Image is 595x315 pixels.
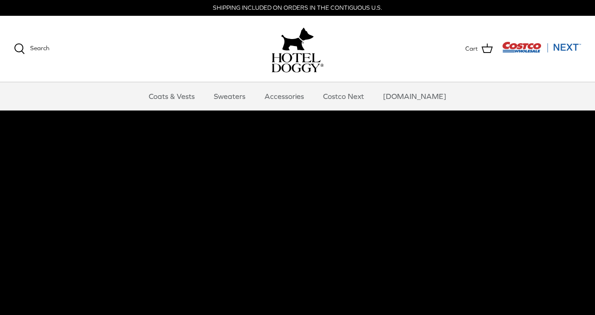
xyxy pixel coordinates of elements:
a: Sweaters [205,82,254,110]
a: [DOMAIN_NAME] [375,82,455,110]
a: Visit Costco Next [502,47,581,54]
a: Cart [465,43,493,55]
span: Search [30,45,49,52]
a: Coats & Vests [140,82,203,110]
span: Cart [465,44,478,54]
a: Search [14,43,49,54]
img: hoteldoggycom [271,53,324,72]
img: hoteldoggy.com [281,25,314,53]
a: Accessories [256,82,312,110]
a: hoteldoggy.com hoteldoggycom [271,25,324,72]
a: Costco Next [315,82,372,110]
img: Costco Next [502,41,581,53]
